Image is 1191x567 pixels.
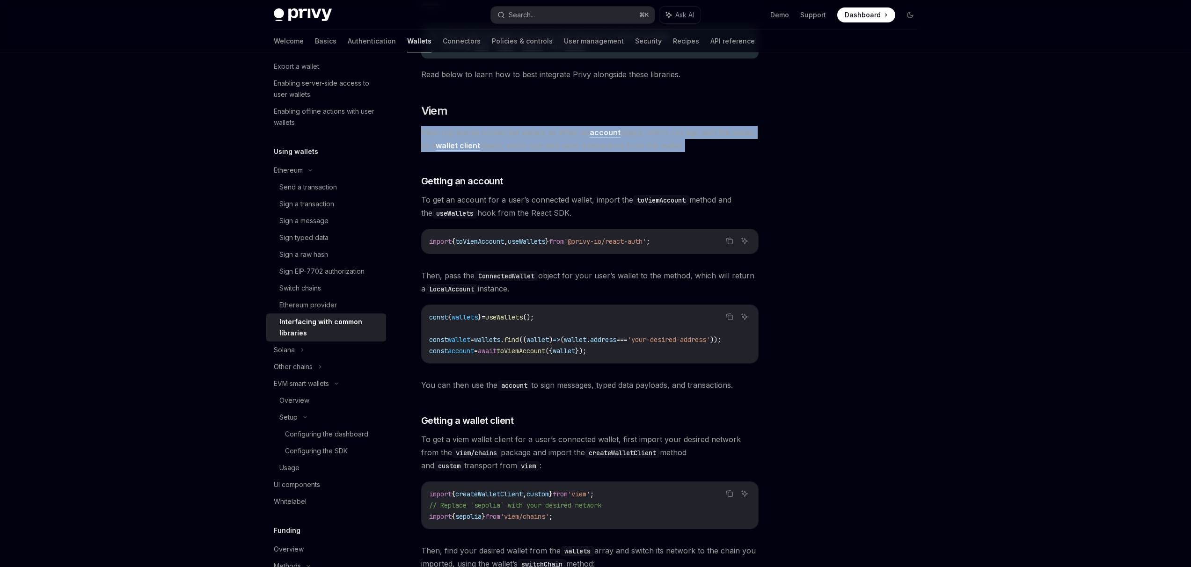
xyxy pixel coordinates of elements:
[421,126,759,152] span: Viem represents connected wallets as either an object, which can sign with the wallet, or a objec...
[429,501,601,509] span: // Replace `sepolia` with your desired network
[738,311,751,323] button: Ask AI
[633,195,689,205] code: toViemAccount
[474,347,478,355] span: =
[429,313,448,321] span: const
[560,335,564,344] span: (
[274,106,380,128] div: Enabling offline actions with user wallets
[266,297,386,313] a: Ethereum provider
[266,313,386,342] a: Interfacing with common libraries
[545,347,553,355] span: ({
[553,347,575,355] span: wallet
[274,165,303,176] div: Ethereum
[478,313,482,321] span: }
[470,335,474,344] span: =
[266,196,386,212] a: Sign a transaction
[279,283,321,294] div: Switch chains
[421,193,759,219] span: To get an account for a user’s connected wallet, import the method and the hook from the React SDK.
[646,237,650,246] span: ;
[279,249,328,260] div: Sign a raw hash
[448,347,474,355] span: account
[274,8,332,22] img: dark logo
[279,412,298,423] div: Setup
[274,479,320,490] div: UI components
[452,490,455,498] span: {
[407,30,431,52] a: Wallets
[590,128,621,138] a: account
[266,493,386,510] a: Whitelabel
[266,392,386,409] a: Overview
[523,313,534,321] span: ();
[266,541,386,558] a: Overview
[628,335,710,344] span: 'your-desired-address'
[266,280,386,297] a: Switch chains
[266,443,386,459] a: Configuring the SDK
[266,75,386,103] a: Enabling server-side access to user wallets
[590,490,594,498] span: ;
[279,395,309,406] div: Overview
[266,476,386,493] a: UI components
[274,146,318,157] h5: Using wallets
[452,313,478,321] span: wallets
[517,461,540,471] code: viem
[452,448,501,458] code: viem/chains
[421,174,503,188] span: Getting an account
[436,141,480,151] a: wallet client
[266,229,386,246] a: Sign typed data
[266,246,386,263] a: Sign a raw hash
[545,237,549,246] span: }
[561,546,594,556] code: wallets
[421,269,759,295] span: Then, pass the object for your user’s wallet to the method, which will return a instance.
[478,347,497,355] span: await
[491,7,655,23] button: Search...⌘K
[590,128,621,137] strong: account
[279,215,329,226] div: Sign a message
[675,10,694,20] span: Ask AI
[274,361,313,372] div: Other chains
[585,448,660,458] code: createWalletClient
[285,445,348,457] div: Configuring the SDK
[279,266,365,277] div: Sign EIP-7702 authorization
[274,344,295,356] div: Solana
[549,512,553,521] span: ;
[432,208,477,218] code: useWallets
[482,313,485,321] span: =
[455,237,504,246] span: toViemAccount
[279,299,337,311] div: Ethereum provider
[443,30,481,52] a: Connectors
[448,313,452,321] span: {
[770,10,789,20] a: Demo
[279,198,334,210] div: Sign a transaction
[452,237,455,246] span: {
[266,459,386,476] a: Usage
[564,30,624,52] a: User management
[452,512,455,521] span: {
[837,7,895,22] a: Dashboard
[279,462,300,473] div: Usage
[455,512,482,521] span: sepolia
[504,335,519,344] span: find
[274,544,304,555] div: Overview
[279,182,337,193] div: Send a transaction
[285,429,368,440] div: Configuring the dashboard
[279,232,329,243] div: Sign typed data
[903,7,918,22] button: Toggle dark mode
[455,490,523,498] span: createWalletClient
[436,141,480,150] strong: wallet client
[523,490,526,498] span: ,
[509,9,535,21] div: Search...
[549,335,553,344] span: )
[315,30,336,52] a: Basics
[429,490,452,498] span: import
[639,11,649,19] span: ⌘ K
[635,30,662,52] a: Security
[266,263,386,280] a: Sign EIP-7702 authorization
[348,30,396,52] a: Authentication
[274,78,380,100] div: Enabling server-side access to user wallets
[429,512,452,521] span: import
[421,103,448,118] span: Viem
[526,335,549,344] span: wallet
[279,316,380,339] div: Interfacing with common libraries
[274,525,300,536] h5: Funding
[564,237,646,246] span: '@privy-io/react-auth'
[421,433,759,472] span: To get a viem wallet client for a user’s connected wallet, first import your desired network from...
